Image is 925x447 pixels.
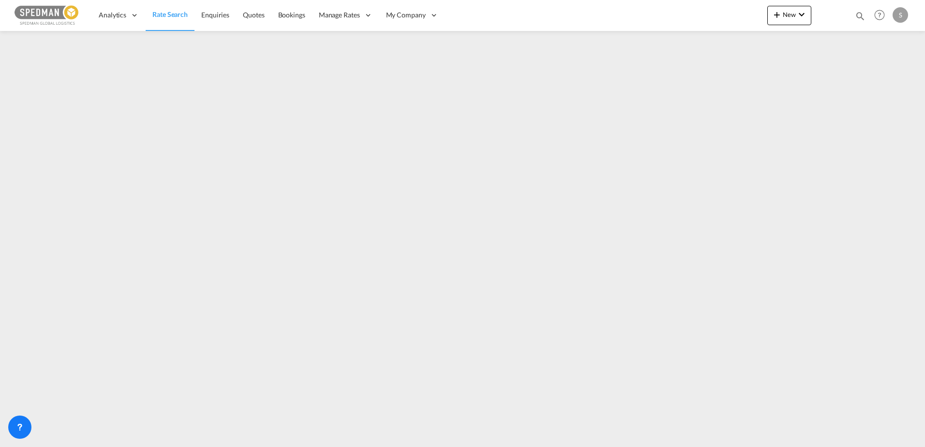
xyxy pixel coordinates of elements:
[855,11,865,21] md-icon: icon-magnify
[893,7,908,23] div: S
[319,10,360,20] span: Manage Rates
[871,7,888,23] span: Help
[767,6,811,25] button: icon-plus 400-fgNewicon-chevron-down
[855,11,865,25] div: icon-magnify
[152,10,188,18] span: Rate Search
[796,9,807,20] md-icon: icon-chevron-down
[278,11,305,19] span: Bookings
[386,10,426,20] span: My Company
[15,4,80,26] img: c12ca350ff1b11efb6b291369744d907.png
[771,11,807,18] span: New
[243,11,264,19] span: Quotes
[871,7,893,24] div: Help
[771,9,783,20] md-icon: icon-plus 400-fg
[201,11,229,19] span: Enquiries
[99,10,126,20] span: Analytics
